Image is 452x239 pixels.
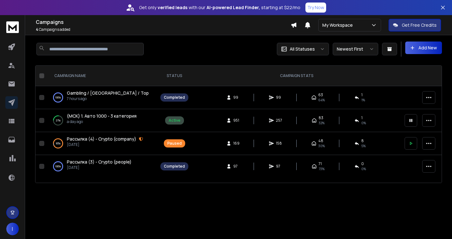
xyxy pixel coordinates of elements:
[389,19,441,31] button: Get Free Credits
[36,27,38,32] span: 4
[67,113,137,119] a: (МСК) 1. Авто 1000 - 3 категория
[233,141,239,146] span: 169
[290,46,315,52] p: All Statuses
[361,166,366,171] span: 0 %
[55,94,61,101] p: 100 %
[361,115,363,120] span: 1
[276,141,282,146] span: 158
[361,92,363,97] span: 1
[233,118,239,123] span: 951
[405,42,442,54] button: Add New
[47,66,157,86] th: CAMPAIGN NAME
[318,143,325,148] span: 30 %
[322,22,355,28] p: My Workspace
[67,119,137,124] p: a day ago
[361,143,366,148] span: 5 %
[361,161,364,166] span: 0
[318,97,325,103] span: 64 %
[361,138,364,143] span: 8
[402,22,437,28] p: Get Free Credits
[319,161,322,166] span: 71
[67,142,143,147] p: [DATE]
[167,141,182,146] div: Paused
[192,66,401,86] th: CAMPAIGN STATS
[67,90,149,96] a: Gambling / [GEOGRAPHIC_DATA] / Top
[56,117,61,124] p: 27 %
[319,166,325,171] span: 73 %
[47,132,157,155] td: 93%Рассылка (4) - Crypto (company)[DATE]
[56,140,61,147] p: 93 %
[6,21,19,33] img: logo
[307,4,324,11] p: Try Now
[67,165,132,170] p: [DATE]
[361,120,366,125] span: 0 %
[47,109,157,132] td: 27%(МСК) 1. Авто 1000 - 3 категорияa day ago
[361,97,365,103] span: 1 %
[55,163,61,170] p: 100 %
[67,136,136,142] a: Рассылка (4) - Crypto (company)
[319,120,325,125] span: 32 %
[6,223,19,235] button: I
[333,43,378,55] button: Newest First
[233,164,239,169] span: 97
[36,18,291,26] h1: Campaigns
[164,164,185,169] div: Completed
[47,155,157,178] td: 100%Рассылка (3) - Crypto (people)[DATE]
[233,95,239,100] span: 99
[319,115,323,120] span: 83
[158,4,187,11] strong: verified leads
[67,96,149,101] p: 7 hours ago
[207,4,260,11] strong: AI-powered Lead Finder,
[139,4,300,11] p: Get only with our starting at $22/mo
[276,95,282,100] span: 99
[47,86,157,109] td: 100%Gambling / [GEOGRAPHIC_DATA] / Top7 hours ago
[67,159,132,165] a: Рассылка (3) - Crypto (people)
[318,138,323,143] span: 48
[276,164,282,169] span: 97
[318,92,323,97] span: 63
[157,66,192,86] th: STATUS
[169,118,180,123] div: Active
[305,3,326,13] button: Try Now
[36,27,291,32] p: Campaigns added
[164,95,185,100] div: Completed
[276,118,282,123] span: 257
